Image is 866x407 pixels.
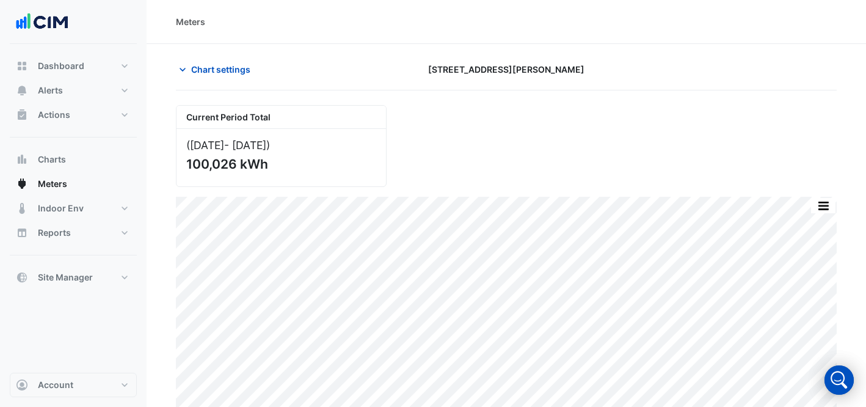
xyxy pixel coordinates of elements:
img: Company Logo [15,10,70,34]
button: Alerts [10,78,137,103]
div: Meters [176,15,205,28]
span: Actions [38,109,70,121]
button: Account [10,373,137,397]
span: Alerts [38,84,63,97]
app-icon: Site Manager [16,271,28,284]
app-icon: Charts [16,153,28,166]
button: More Options [811,198,835,213]
button: Dashboard [10,54,137,78]
span: Site Manager [38,271,93,284]
app-icon: Actions [16,109,28,121]
span: Reports [38,227,71,239]
button: Charts [10,147,137,172]
span: Charts [38,153,66,166]
button: Reports [10,221,137,245]
app-icon: Alerts [16,84,28,97]
app-icon: Indoor Env [16,202,28,215]
div: Current Period Total [176,106,386,129]
span: Dashboard [38,60,84,72]
app-icon: Reports [16,227,28,239]
span: Indoor Env [38,202,84,215]
span: Account [38,379,73,391]
div: ([DATE] ) [186,139,376,152]
button: Site Manager [10,265,137,290]
button: Indoor Env [10,196,137,221]
span: Meters [38,178,67,190]
span: [STREET_ADDRESS][PERSON_NAME] [428,63,584,76]
span: Chart settings [191,63,250,76]
div: 100,026 kWh [186,156,374,172]
div: Open Intercom Messenger [824,365,854,395]
button: Meters [10,172,137,196]
span: - [DATE] [224,139,266,152]
button: Chart settings [176,59,258,80]
app-icon: Meters [16,178,28,190]
app-icon: Dashboard [16,60,28,72]
button: Actions [10,103,137,127]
